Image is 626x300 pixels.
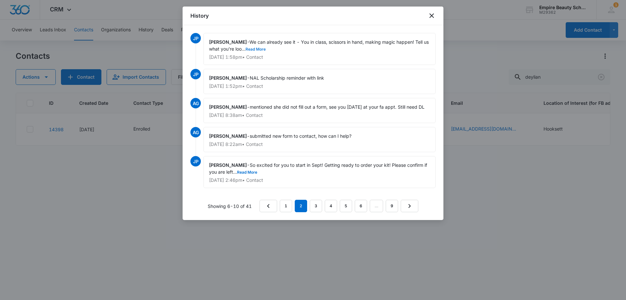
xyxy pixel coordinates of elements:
span: submitted new form to contact, how can I help? [250,133,351,139]
a: Next Page [401,200,418,212]
a: Page 1 [280,200,292,212]
a: Page 4 [325,200,337,212]
span: NAL Scholarship reminder with link [250,75,324,81]
span: [PERSON_NAME] [209,75,247,81]
a: Page 6 [355,200,367,212]
span: [PERSON_NAME] [209,162,247,168]
a: Previous Page [260,200,277,212]
p: [DATE] 1:52pm • Contact [209,84,430,88]
div: - [203,33,436,65]
span: JP [190,156,201,166]
h1: History [190,12,209,20]
button: Read More [246,47,266,51]
span: JP [190,69,201,79]
em: 2 [295,200,307,212]
a: Page 3 [310,200,322,212]
span: [PERSON_NAME] [209,133,247,139]
span: AG [190,98,201,108]
span: AG [190,127,201,137]
a: Page 5 [340,200,352,212]
p: [DATE] 8:22am • Contact [209,142,430,147]
a: Page 9 [386,200,398,212]
div: - [203,127,436,152]
span: We can already see it - You in class, scissors in hand, making magic happen! Tell us what you're ... [209,39,430,52]
span: [PERSON_NAME] [209,39,247,45]
p: Showing 6-10 of 41 [208,203,252,210]
span: So excited for you to start in Sept! Getting ready to order your kit! Please confirm if you are l... [209,162,428,175]
div: - [203,98,436,123]
p: [DATE] 1:58pm • Contact [209,55,430,59]
span: mentioned she did not fill out a form, see you [DATE] at your fa appt. Still need DL [250,104,425,110]
nav: Pagination [260,200,418,212]
p: [DATE] 8:38am • Contact [209,113,430,118]
button: close [428,12,436,20]
button: Read More [237,170,257,174]
div: - [203,69,436,94]
span: JP [190,33,201,43]
p: [DATE] 2:46pm • Contact [209,178,430,182]
div: - [203,156,436,188]
span: [PERSON_NAME] [209,104,247,110]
